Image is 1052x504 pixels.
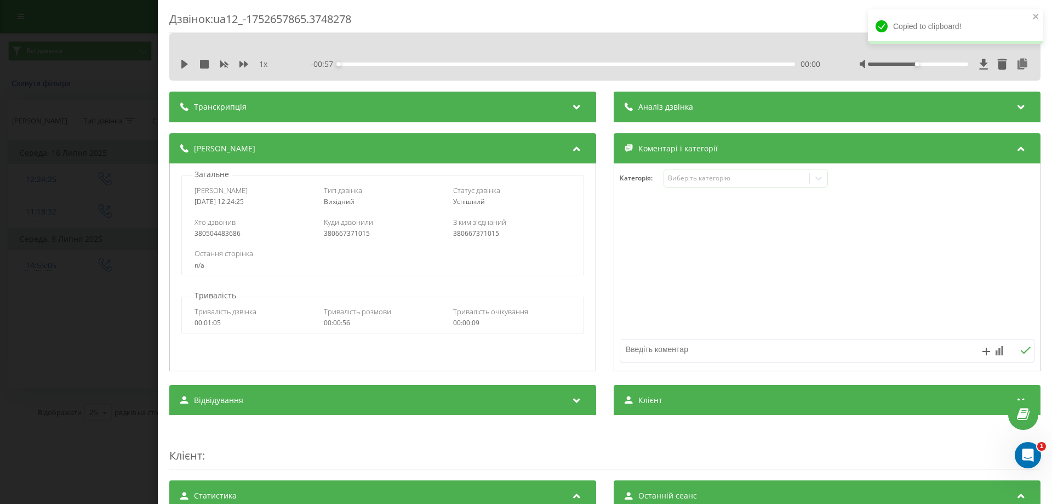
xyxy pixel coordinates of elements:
span: Відвідування [194,395,243,406]
p: Тривалість [192,290,239,301]
span: [PERSON_NAME] [195,185,248,195]
button: close [1032,12,1040,22]
div: Дзвінок : ua12_-1752657865.3748278 [169,12,1040,33]
div: n/a [195,262,570,269]
div: 00:01:05 [195,319,312,327]
span: Тривалість очікування [453,307,528,316]
span: Остання сторінка [195,248,253,258]
span: 1 [1037,442,1046,451]
span: [PERSON_NAME] [194,143,255,154]
span: Статус дзвінка [453,185,500,195]
span: Тип дзвінка [324,185,362,195]
span: Клієнт [638,395,662,406]
span: - 00:57 [311,59,339,70]
span: Куди дзвонили [324,217,373,227]
span: Тривалість дзвінка [195,307,256,316]
span: Хто дзвонив [195,217,236,227]
span: Коментарі і категорії [638,143,718,154]
span: Транскрипція [194,101,247,112]
span: Клієнт [169,448,202,463]
span: Тривалість розмови [324,307,391,316]
span: Статистика [194,490,237,501]
div: : [169,426,1040,469]
span: Успішний [453,197,485,206]
span: Останній сеанс [638,490,697,501]
h4: Категорія : [620,174,664,182]
div: Accessibility label [915,62,919,66]
iframe: Intercom live chat [1015,442,1041,468]
p: Загальне [192,169,232,180]
span: 00:00 [801,59,820,70]
div: Виберіть категорію [668,174,805,183]
div: 380667371015 [324,230,442,237]
span: Аналіз дзвінка [638,101,693,112]
div: [DATE] 12:24:25 [195,198,312,206]
span: Вихідний [324,197,355,206]
div: Copied to clipboard! [868,9,1043,44]
span: 1 x [259,59,267,70]
div: 380667371015 [453,230,571,237]
div: 380504483686 [195,230,312,237]
div: Accessibility label [336,62,341,66]
div: 00:00:56 [324,319,442,327]
span: З ким з'єднаний [453,217,506,227]
div: 00:00:09 [453,319,571,327]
